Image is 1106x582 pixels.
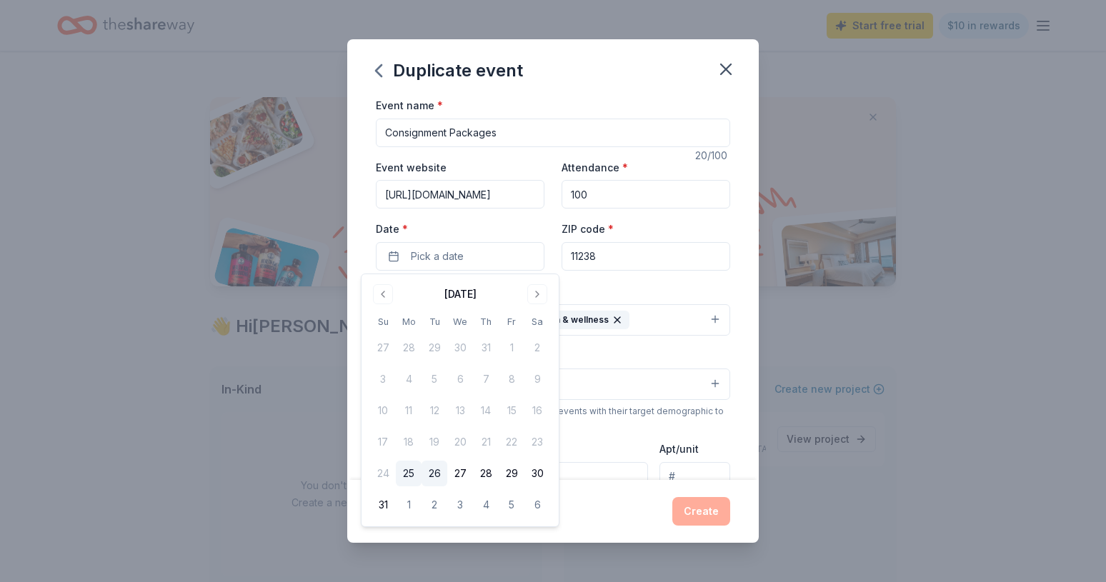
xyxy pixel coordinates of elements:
button: 30 [524,461,550,486]
button: 29 [499,461,524,486]
span: Pick a date [411,248,464,265]
button: 31 [370,492,396,518]
div: 20 /100 [695,147,730,164]
button: 25 [396,461,422,486]
button: 5 [499,492,524,518]
th: Friday [499,314,524,329]
label: Event name [376,99,443,113]
div: [DATE] [444,286,477,303]
input: 12345 (U.S. only) [562,242,730,271]
th: Thursday [473,314,499,329]
label: Apt/unit [659,442,699,456]
label: Event website [376,161,447,175]
label: Date [376,222,544,236]
input: https://www... [376,180,544,209]
input: # [659,462,730,491]
th: Tuesday [422,314,447,329]
button: 1 [396,492,422,518]
button: 26 [422,461,447,486]
button: 28 [473,461,499,486]
div: Duplicate event [376,59,523,82]
th: Saturday [524,314,550,329]
button: Pick a date [376,242,544,271]
button: 6 [524,492,550,518]
th: Wednesday [447,314,473,329]
button: 27 [447,461,473,486]
input: 20 [562,180,730,209]
th: Sunday [370,314,396,329]
button: Go to next month [527,284,547,304]
label: Attendance [562,161,628,175]
button: 3 [447,492,473,518]
button: 2 [422,492,447,518]
button: 4 [473,492,499,518]
button: Go to previous month [373,284,393,304]
input: Spring Fundraiser [376,119,730,147]
label: ZIP code [562,222,614,236]
div: Health & wellness [524,311,629,329]
th: Monday [396,314,422,329]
